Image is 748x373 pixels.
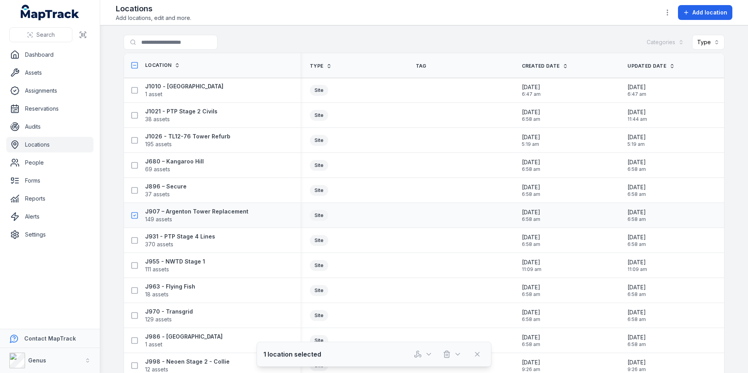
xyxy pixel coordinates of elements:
span: [DATE] [628,208,646,216]
a: Forms [6,173,93,188]
span: 6:58 am [522,166,540,172]
div: Site [310,85,328,96]
a: Audits [6,119,93,134]
strong: J955 - NWTD Stage 1 [145,258,205,265]
span: 6:58 am [522,216,540,222]
span: 6:58 am [628,291,646,298]
a: J970 - Transgrid129 assets [145,308,193,323]
a: Reservations [6,101,93,117]
span: [DATE] [522,233,540,241]
span: 6:58 am [522,316,540,323]
strong: J680 – Kangaroo Hill [145,158,204,165]
span: Location [145,62,171,68]
span: 6:58 am [522,191,540,197]
a: J963 - Flying Fish18 assets [145,283,195,298]
strong: Genus [28,357,46,364]
a: Reports [6,191,93,206]
span: 111 assets [145,265,169,273]
span: [DATE] [522,308,540,316]
time: 01/04/2025, 6:58:26 am [522,108,540,122]
strong: J931 - PTP Stage 4 Lines [145,233,215,240]
span: [DATE] [628,334,646,341]
span: [DATE] [628,283,646,291]
div: Site [310,210,328,221]
a: Settings [6,227,93,242]
time: 02/06/2025, 9:26:14 am [628,359,646,373]
div: Site [310,235,328,246]
span: 129 assets [145,316,172,323]
span: 6:58 am [522,291,540,298]
a: J955 - NWTD Stage 1111 assets [145,258,205,273]
a: Type [310,63,332,69]
span: [DATE] [522,183,540,191]
div: Site [310,310,328,321]
strong: J998 - Neoen Stage 2 - Collie [145,358,230,366]
span: [DATE] [522,283,540,291]
time: 01/04/2025, 6:58:26 am [522,158,540,172]
span: 11:09 am [522,266,541,273]
button: Add location [678,5,732,20]
time: 10/08/2025, 11:09:52 am [628,258,647,273]
time: 01/04/2025, 6:58:26 am [522,208,540,222]
strong: J986 - [GEOGRAPHIC_DATA] [145,333,223,341]
span: 9:26 am [522,366,540,373]
span: 149 assets [145,215,172,223]
div: Site [310,335,328,346]
span: [DATE] [628,133,646,141]
time: 26/07/2025, 6:47:02 am [522,83,541,97]
span: Updated Date [628,63,666,69]
div: Site [310,160,328,171]
span: 6:58 am [628,341,646,348]
span: 9:26 am [628,366,646,373]
span: [DATE] [628,108,647,116]
time: 02/06/2025, 9:26:14 am [522,359,540,373]
span: 38 assets [145,115,170,123]
time: 01/04/2025, 6:58:26 am [522,283,540,298]
span: Type [310,63,323,69]
span: [DATE] [522,133,540,141]
time: 20/08/2025, 5:19:05 am [522,133,540,147]
span: 6:58 am [522,116,540,122]
time: 10/08/2025, 11:09:52 am [522,258,541,273]
span: [DATE] [628,233,646,241]
span: 6:58 am [628,216,646,222]
span: 11:44 am [628,116,647,122]
span: [DATE] [522,258,541,266]
div: Site [310,135,328,146]
span: [DATE] [522,158,540,166]
span: [DATE] [628,183,646,191]
strong: 1 location selected [263,350,321,359]
span: [DATE] [522,334,540,341]
span: 6:58 am [522,241,540,247]
strong: J1021 - PTP Stage 2 Civils [145,108,218,115]
a: Created Date [522,63,568,69]
span: [DATE] [628,308,646,316]
span: 18 assets [145,291,169,298]
span: 1 asset [145,90,162,98]
time: 01/04/2025, 6:58:26 am [628,283,646,298]
time: 01/04/2025, 6:58:26 am [628,183,646,197]
a: People [6,155,93,170]
time: 14/04/2025, 11:44:39 am [628,108,647,122]
a: Assets [6,65,93,81]
span: [DATE] [522,108,540,116]
span: 37 assets [145,190,170,198]
span: [DATE] [628,359,646,366]
strong: J963 - Flying Fish [145,283,195,291]
time: 01/04/2025, 6:58:26 am [522,233,540,247]
strong: Contact MapTrack [24,335,76,342]
strong: J907 – Argenton Tower Replacement [145,208,248,215]
time: 01/04/2025, 6:58:26 am [628,308,646,323]
span: 6:58 am [522,341,540,348]
time: 26/07/2025, 6:47:02 am [628,83,646,97]
a: J907 – Argenton Tower Replacement149 assets [145,208,248,223]
span: 6:58 am [628,191,646,197]
span: Created Date [522,63,560,69]
span: 11:09 am [628,266,647,273]
span: 370 assets [145,240,173,248]
a: Assignments [6,83,93,99]
span: 6:47 am [522,91,541,97]
time: 01/04/2025, 6:58:26 am [628,334,646,348]
span: 6:47 am [628,91,646,97]
span: [DATE] [628,258,647,266]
